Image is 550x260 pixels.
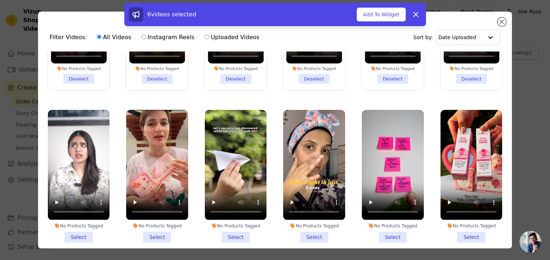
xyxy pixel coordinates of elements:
[148,11,197,18] span: 6 videos selected
[205,223,267,229] div: No Products Tagged
[204,33,260,42] label: Uploaded Videos
[141,33,195,42] label: Instagram Reels
[357,8,405,21] button: Add To Widget
[365,66,421,71] div: No Products Tagged
[443,66,499,71] div: No Products Tagged
[208,66,264,71] div: No Products Tagged
[48,223,110,229] div: No Products Tagged
[50,29,264,46] div: Filter Videos:
[413,30,501,45] div: Sort by:
[283,223,345,229] div: No Products Tagged
[286,66,342,71] div: No Products Tagged
[362,223,424,229] div: No Products Tagged
[96,33,132,42] label: All Videos
[51,66,107,71] div: No Products Tagged
[441,223,503,229] div: No Products Tagged
[520,231,541,253] div: Open chat
[126,223,188,229] div: No Products Tagged
[129,66,185,71] div: No Products Tagged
